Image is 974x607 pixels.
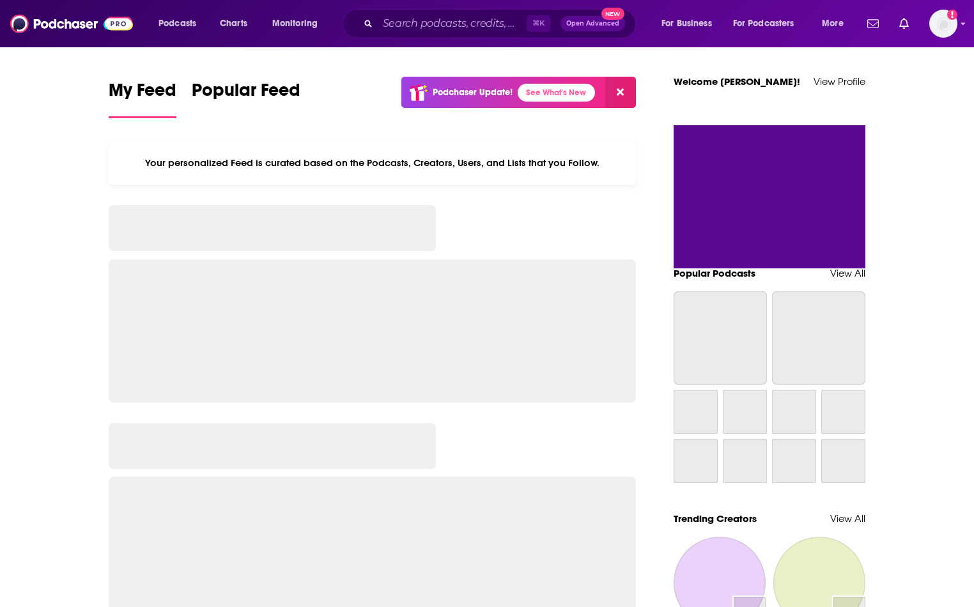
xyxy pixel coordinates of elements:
[518,84,595,102] a: See What's New
[109,79,176,118] a: My Feed
[830,267,865,279] a: View All
[150,13,213,34] button: open menu
[862,13,884,35] a: Show notifications dropdown
[894,13,914,35] a: Show notifications dropdown
[929,10,957,38] span: Logged in as kkade
[433,87,513,98] p: Podchaser Update!
[263,13,334,34] button: open menu
[192,79,300,118] a: Popular Feed
[674,291,767,385] a: NFT and Chill
[674,439,718,483] a: The White Vault
[192,79,300,109] span: Popular Feed
[929,10,957,38] button: Show profile menu
[158,15,196,33] span: Podcasts
[725,13,813,34] button: open menu
[560,16,625,31] button: Open AdvancedNew
[109,79,176,109] span: My Feed
[772,439,816,483] a: Bitcoin
[674,390,718,434] a: This American Life
[674,512,757,525] a: Trending Creators
[527,15,550,32] span: ⌘ K
[661,15,712,33] span: For Business
[109,141,636,185] div: Your personalized Feed is curated based on the Podcasts, Creators, Users, and Lists that you Follow.
[601,8,624,20] span: New
[772,390,816,434] a: Citizen Bitcoin
[10,12,133,36] img: Podchaser - Follow, Share and Rate Podcasts
[821,439,865,483] a: We Fix Space Junk
[566,20,619,27] span: Open Advanced
[947,10,957,20] svg: Add a profile image
[378,13,527,34] input: Search podcasts, credits, & more...
[355,9,648,38] div: Search podcasts, credits, & more...
[733,15,794,33] span: For Podcasters
[653,13,728,34] button: open menu
[723,439,767,483] a: Killer Rabbit Podcast
[813,13,860,34] button: open menu
[212,13,255,34] a: Charts
[929,10,957,38] img: User Profile
[674,267,755,279] a: Popular Podcasts
[814,75,865,88] a: View Profile
[220,15,247,33] span: Charts
[821,390,865,434] a: We're Just People
[723,390,767,434] a: The Daily
[674,75,800,88] a: Welcome [PERSON_NAME]!
[830,512,865,525] a: View All
[272,15,318,33] span: Monitoring
[822,15,844,33] span: More
[772,291,865,385] a: Planet Money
